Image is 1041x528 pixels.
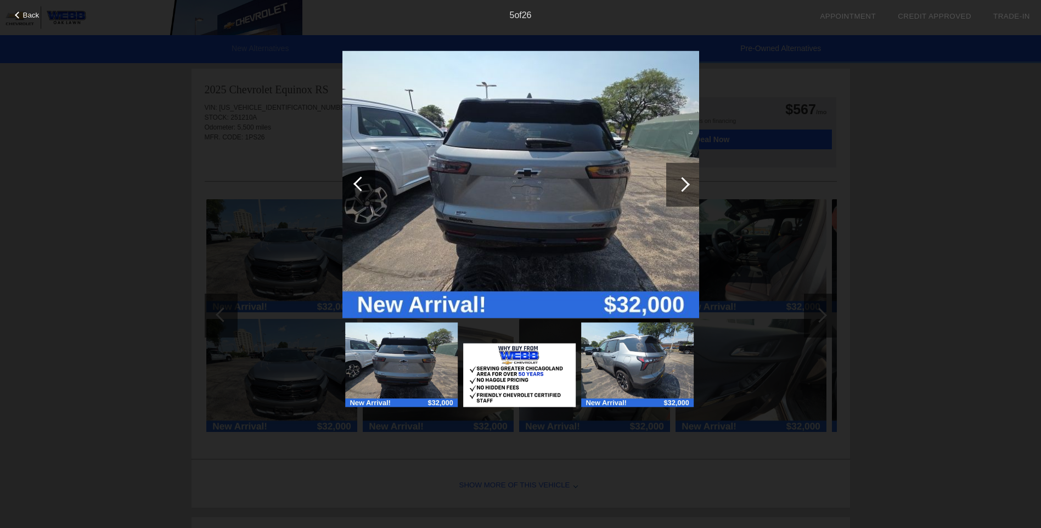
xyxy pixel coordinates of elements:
img: bf22ccab-33c1-493c-a8af-6834e58027d5.jpg [581,323,694,407]
img: 378cb210-2d26-4966-8541-f79903653f44.jpg [345,323,458,407]
img: 378cb210-2d26-4966-8541-f79903653f44.jpg [342,50,699,318]
img: 06f59149-957d-46e8-8a3f-91ede18a7c4f.png [463,344,576,407]
span: Back [23,11,40,19]
span: 5 [509,10,514,20]
span: 26 [522,10,532,20]
a: Credit Approved [898,12,971,20]
a: Trade-In [993,12,1030,20]
a: Appointment [820,12,876,20]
